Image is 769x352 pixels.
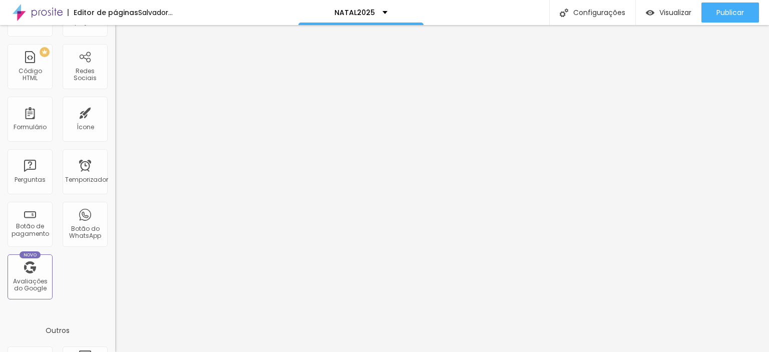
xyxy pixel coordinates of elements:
font: Botão de pagamento [12,222,49,237]
img: Ícone [560,9,568,17]
font: Redes Sociais [74,67,97,82]
font: Publicar [716,8,744,18]
font: Editor de páginas [74,8,138,18]
font: Avaliações do Google [13,277,48,292]
font: Perguntas [15,175,46,184]
img: view-1.svg [646,9,654,17]
button: Publicar [701,3,759,23]
font: Código HTML [19,67,42,82]
font: NATAL2025 [334,8,375,18]
iframe: Editor [115,25,769,352]
font: Formulário [14,123,47,131]
font: Salvador... [138,8,173,18]
font: Configurações [573,8,625,18]
font: Botão do WhatsApp [69,224,101,240]
font: Visualizar [659,8,691,18]
font: Novo [24,252,37,258]
font: Temporizador [65,175,108,184]
font: Ícone [77,123,94,131]
font: Outros [46,325,70,335]
button: Visualizar [636,3,701,23]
